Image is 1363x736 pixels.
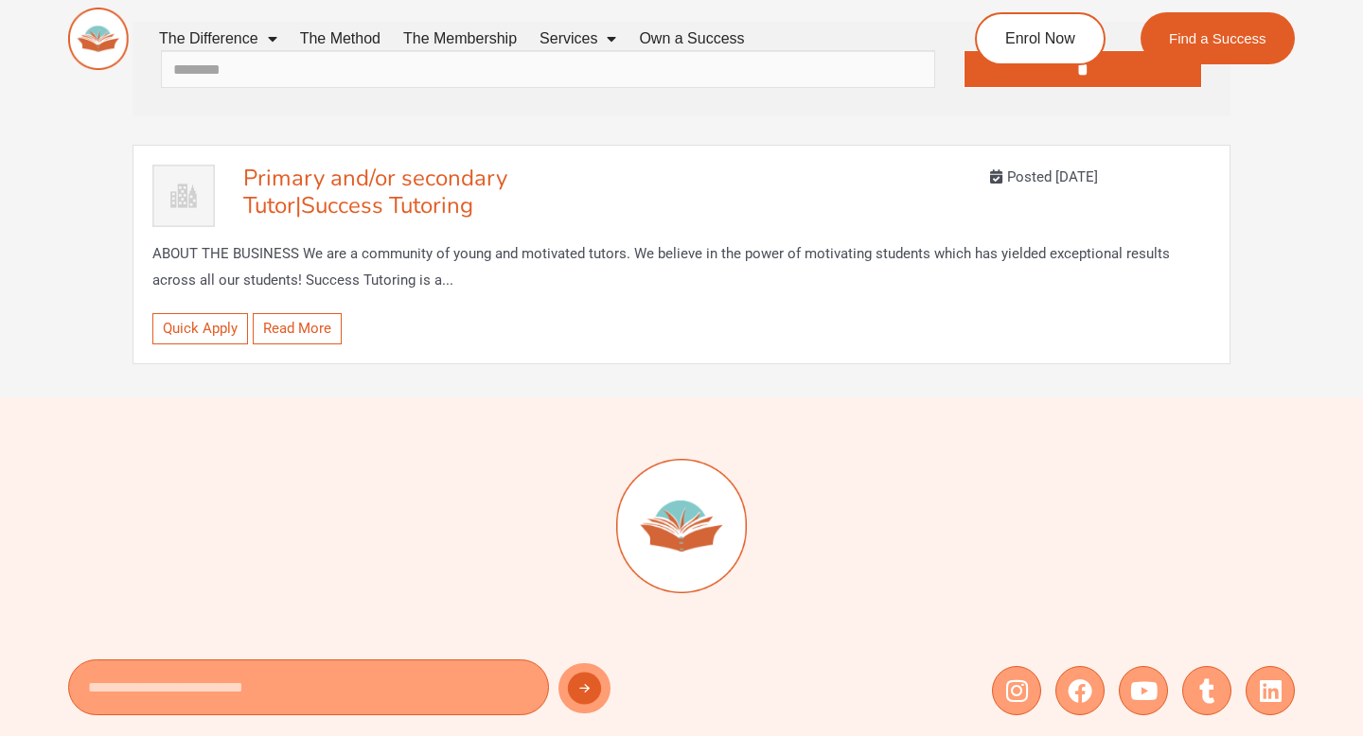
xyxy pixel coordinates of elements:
[68,659,672,725] form: New Form
[152,165,215,227] img: Success Tutoring
[152,313,248,344] a: Quick Apply
[148,17,289,61] a: The Difference
[243,163,507,220] a: Primary and/or secondary Tutor|Success Tutoring
[392,17,528,61] a: The Membership
[301,190,473,220] span: Success Tutoring
[253,313,342,344] a: Read More
[289,17,392,61] a: The Method
[1141,12,1295,64] a: Find a Success
[990,165,1211,191] div: Posted [DATE]
[243,163,507,220] span: Primary and/or secondary Tutor
[152,241,1211,294] p: ABOUT THE BUSINESS We are a community of young and motivated tutors. We believe in the power of m...
[1005,31,1075,46] span: Enrol Now
[628,17,755,61] a: Own a Success
[975,12,1106,65] a: Enrol Now
[528,17,628,61] a: Services
[148,17,905,61] nav: Menu
[1169,31,1266,45] span: Find a Success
